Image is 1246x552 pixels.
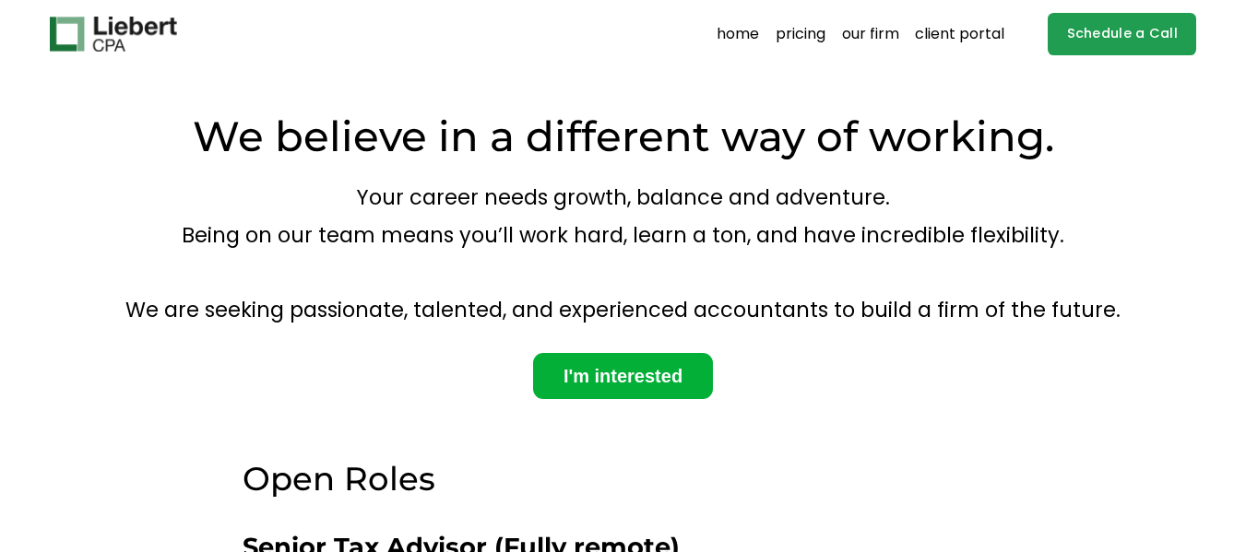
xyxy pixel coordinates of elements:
a: our firm [842,19,899,49]
a: Schedule a Call [1048,13,1196,56]
a: pricing [776,19,825,49]
a: home [717,19,759,49]
h3: Open Roles [243,457,1003,500]
a: client portal [915,19,1004,49]
p: Your career needs growth, balance and adventure. Being on our team means you’ll work hard, learn ... [50,179,1196,328]
h2: We believe in a different way of working. [50,110,1196,164]
img: Liebert CPA [50,17,177,52]
a: I'm interested [533,353,713,399]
